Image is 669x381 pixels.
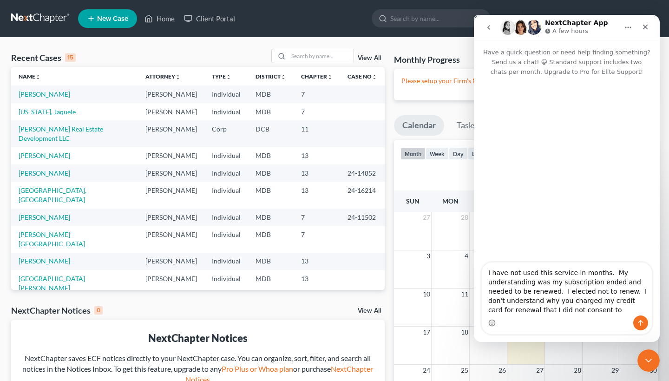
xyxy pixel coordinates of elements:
[204,120,248,147] td: Corp
[294,164,340,182] td: 13
[340,182,385,208] td: 24-16214
[327,74,333,80] i: unfold_more
[426,250,431,262] span: 3
[19,169,70,177] a: [PERSON_NAME]
[491,10,522,27] a: Help
[19,331,377,345] div: NextChapter Notices
[390,10,475,27] input: Search by name...
[204,164,248,182] td: Individual
[145,73,181,80] a: Attorneyunfold_more
[294,209,340,226] td: 7
[222,364,293,373] a: Pro Plus or Whoa plan
[19,125,103,142] a: [PERSON_NAME] Real Estate Development LLC
[204,85,248,103] td: Individual
[19,108,76,116] a: [US_STATE], Jaquele
[138,164,204,182] td: [PERSON_NAME]
[248,120,294,147] td: DCB
[35,74,41,80] i: unfold_more
[11,305,103,316] div: NextChapter Notices
[448,115,485,136] a: Tasks
[294,103,340,120] td: 7
[535,365,544,376] span: 27
[248,270,294,296] td: MDB
[464,250,469,262] span: 4
[204,209,248,226] td: Individual
[294,120,340,147] td: 11
[248,103,294,120] td: MDB
[248,85,294,103] td: MDB
[19,257,70,265] a: [PERSON_NAME]
[179,10,240,27] a: Client Portal
[65,53,76,62] div: 15
[358,55,381,61] a: View All
[426,147,449,160] button: week
[340,164,385,182] td: 24-14852
[422,365,431,376] span: 24
[573,365,582,376] span: 28
[19,213,70,221] a: [PERSON_NAME]
[204,103,248,120] td: Individual
[138,226,204,252] td: [PERSON_NAME]
[401,76,650,85] p: Please setup your Firm's Monthly Goals
[400,147,426,160] button: month
[394,115,444,136] a: Calendar
[94,306,103,315] div: 0
[19,73,41,80] a: Nameunfold_more
[248,209,294,226] td: MDB
[138,147,204,164] td: [PERSON_NAME]
[460,212,469,223] span: 28
[372,74,377,80] i: unfold_more
[301,73,333,80] a: Chapterunfold_more
[468,147,485,160] button: list
[460,289,469,300] span: 11
[294,226,340,252] td: 7
[138,103,204,120] td: [PERSON_NAME]
[294,253,340,270] td: 13
[358,308,381,314] a: View All
[19,151,70,159] a: [PERSON_NAME]
[394,54,460,65] h3: Monthly Progress
[442,197,459,205] span: Mon
[204,270,248,296] td: Individual
[406,197,420,205] span: Sun
[248,226,294,252] td: MDB
[610,365,620,376] span: 29
[460,365,469,376] span: 25
[294,182,340,208] td: 13
[422,327,431,338] span: 17
[460,327,469,338] span: 18
[422,212,431,223] span: 27
[19,90,70,98] a: [PERSON_NAME]
[348,73,377,80] a: Case Nounfold_more
[204,147,248,164] td: Individual
[498,365,507,376] span: 26
[289,49,354,63] input: Search by name...
[248,182,294,208] td: MDB
[422,289,431,300] span: 10
[294,85,340,103] td: 7
[204,253,248,270] td: Individual
[523,10,657,27] a: Law Office of E. [PERSON_NAME], P.C.
[637,349,660,372] iframe: Intercom live chat
[19,230,85,248] a: [PERSON_NAME][GEOGRAPHIC_DATA]
[138,182,204,208] td: [PERSON_NAME]
[138,253,204,270] td: [PERSON_NAME]
[204,226,248,252] td: Individual
[294,270,340,296] td: 13
[449,147,468,160] button: day
[175,74,181,80] i: unfold_more
[138,209,204,226] td: [PERSON_NAME]
[248,147,294,164] td: MDB
[138,270,204,296] td: [PERSON_NAME]
[19,186,86,204] a: [GEOGRAPHIC_DATA], [GEOGRAPHIC_DATA]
